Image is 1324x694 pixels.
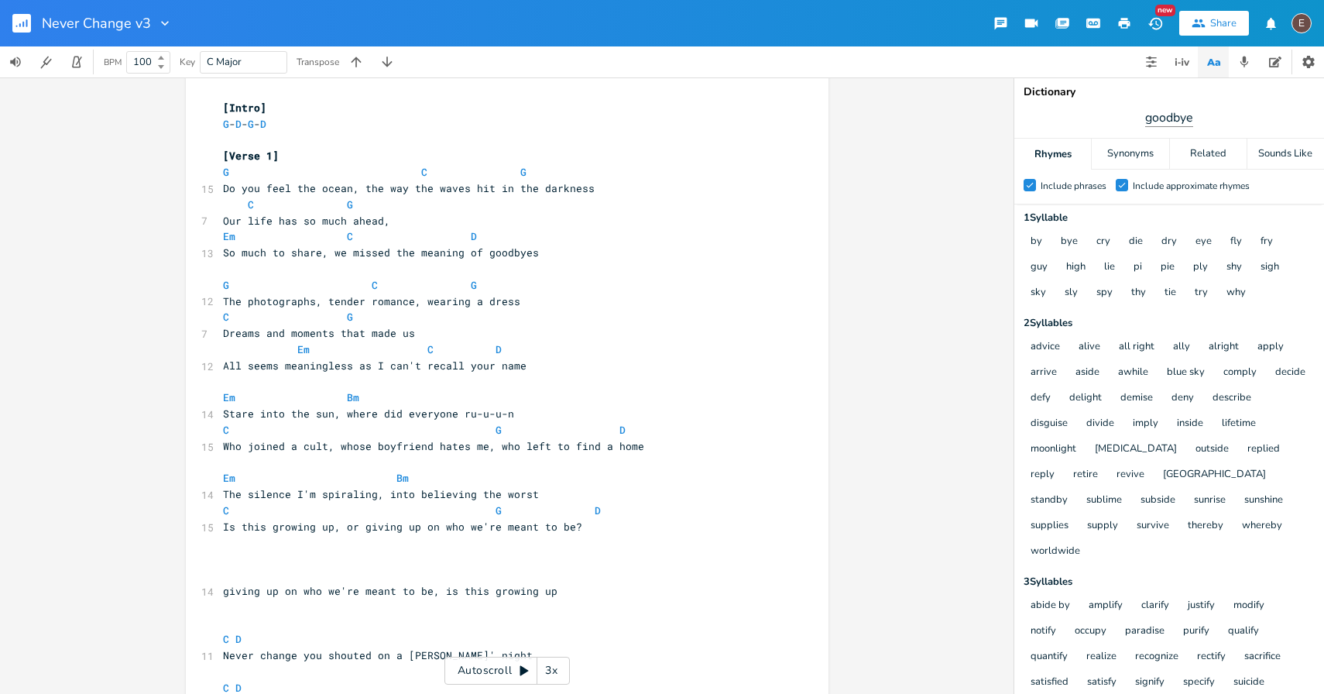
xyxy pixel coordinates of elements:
[1261,235,1273,249] button: fry
[1257,341,1284,354] button: apply
[1228,625,1259,638] button: qualify
[248,198,254,211] span: C
[223,407,514,421] span: Stare into the sun, where did everyone ru-u-u-n
[1183,676,1215,689] button: specify
[1173,341,1190,354] button: ally
[1031,520,1068,533] button: supplies
[223,439,644,453] span: Who joined a cult, whose boyfriend hates me, who left to find a home
[223,165,229,179] span: G
[223,294,520,308] span: The photographs, tender romance, wearing a dress
[1066,261,1086,274] button: high
[1161,235,1177,249] button: dry
[180,57,195,67] div: Key
[1195,287,1208,300] button: try
[421,165,427,179] span: C
[1073,469,1098,482] button: retire
[1031,417,1068,431] button: disguise
[248,117,254,131] span: G
[223,487,539,501] span: The silence I'm spiraling, into believing the worst
[1133,181,1250,191] div: Include approximate rhymes
[471,229,477,243] span: D
[1079,341,1100,354] button: alive
[223,632,229,646] span: C
[471,278,477,292] span: G
[223,390,235,404] span: Em
[347,198,353,211] span: G
[297,57,339,67] div: Transpose
[1031,287,1046,300] button: sky
[104,58,122,67] div: BPM
[347,229,353,243] span: C
[1031,625,1056,638] button: notify
[223,471,235,485] span: Em
[1061,235,1078,249] button: bye
[1075,366,1099,380] button: aside
[223,246,539,259] span: So much to share, we missed the meaning of goodbyes
[223,359,527,373] span: All seems meaningless as I can't recall your name
[1065,287,1078,300] button: sly
[1031,545,1080,558] button: worldwide
[1096,287,1113,300] button: spy
[1131,287,1146,300] button: thy
[1167,366,1205,380] button: blue sky
[235,117,242,131] span: D
[1226,261,1242,274] button: shy
[1275,366,1305,380] button: decide
[260,117,266,131] span: D
[1244,494,1283,507] button: sunshine
[520,165,527,179] span: G
[1134,261,1142,274] button: pi
[223,326,415,340] span: Dreams and moments that made us
[1087,676,1116,689] button: satisfy
[1194,494,1226,507] button: sunrise
[1031,600,1070,613] button: abide by
[1195,235,1212,249] button: eye
[1242,520,1282,533] button: whereby
[496,423,502,437] span: G
[1171,392,1194,405] button: deny
[1069,392,1102,405] button: delight
[1031,676,1068,689] button: satisfied
[1226,287,1246,300] button: why
[1087,520,1118,533] button: supply
[1213,392,1251,405] button: describe
[1137,520,1169,533] button: survive
[1086,494,1122,507] button: sublime
[1210,16,1237,30] div: Share
[1119,341,1154,354] button: all right
[1163,469,1266,482] button: [GEOGRAPHIC_DATA]
[297,342,310,356] span: Em
[1233,600,1264,613] button: modify
[1129,235,1143,249] button: die
[1014,139,1091,170] div: Rhymes
[1092,139,1168,170] div: Synonyms
[207,55,242,69] span: C Major
[1095,443,1177,456] button: [MEDICAL_DATA]
[223,584,557,598] span: giving up on who we're meant to be, is this growing up
[1120,392,1153,405] button: demise
[223,214,390,228] span: Our life has so much ahead,
[1024,213,1315,223] div: 1 Syllable
[1031,341,1060,354] button: advice
[496,342,502,356] span: D
[1188,520,1223,533] button: thereby
[1031,651,1068,664] button: quantify
[1135,676,1165,689] button: signify
[223,310,229,324] span: C
[1086,417,1114,431] button: divide
[619,423,626,437] span: D
[1089,600,1123,613] button: amplify
[1135,651,1178,664] button: recognize
[1024,87,1315,98] div: Dictionary
[1183,625,1209,638] button: purify
[1096,235,1110,249] button: cry
[1161,261,1175,274] button: pie
[1031,366,1057,380] button: arrive
[1133,417,1158,431] button: imply
[223,423,229,437] span: C
[1086,651,1116,664] button: realize
[427,342,434,356] span: C
[1031,261,1048,274] button: guy
[1179,11,1249,36] button: Share
[223,229,235,243] span: Em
